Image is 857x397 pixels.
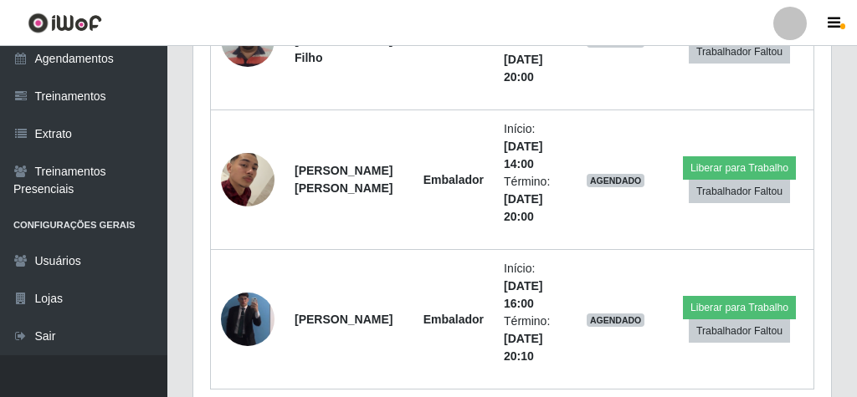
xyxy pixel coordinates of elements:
li: Término: [504,173,556,226]
button: Trabalhador Faltou [689,40,790,64]
strong: [PERSON_NAME] [295,313,393,326]
span: AGENDADO [587,313,645,327]
time: [DATE] 14:00 [504,140,542,171]
li: Término: [504,313,556,365]
time: [DATE] 20:00 [504,192,542,223]
time: [DATE] 16:00 [504,279,542,310]
button: Trabalhador Faltou [689,319,790,343]
li: Início: [504,120,556,173]
strong: [PERSON_NAME] [PERSON_NAME] Filho [295,16,393,64]
strong: Embalador [423,33,484,47]
strong: Embalador [423,313,484,326]
button: Liberar para Trabalho [683,156,796,180]
li: Início: [504,260,556,313]
strong: [PERSON_NAME] [PERSON_NAME] [295,164,393,195]
strong: Embalador [423,173,484,186]
span: AGENDADO [587,174,645,187]
img: 1749527828956.jpeg [221,282,275,356]
time: [DATE] 20:10 [504,332,542,363]
time: [DATE] 20:00 [504,53,542,84]
img: 1754683115813.jpeg [221,122,275,238]
button: Trabalhador Faltou [689,180,790,203]
button: Liberar para Trabalho [683,296,796,319]
li: Término: [504,33,556,86]
img: CoreUI Logo [28,13,102,33]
